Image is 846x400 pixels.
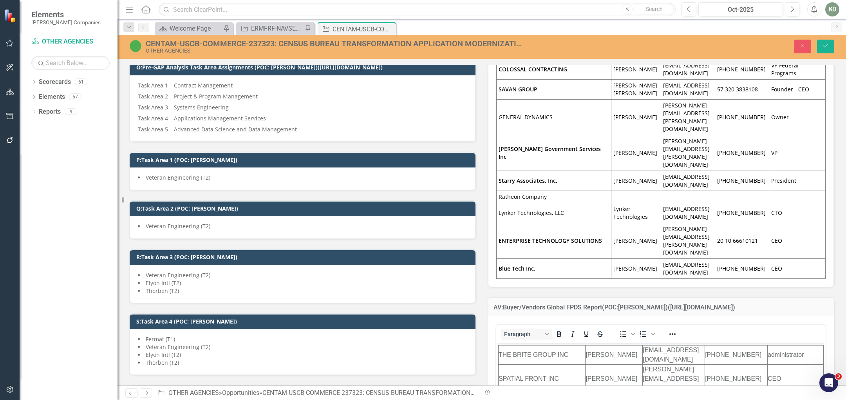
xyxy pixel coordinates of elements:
[138,82,467,91] p: Task Area 1 – Contract Management
[504,331,542,337] span: Paragraph
[168,389,219,396] a: OTHER AGENCIES
[89,127,146,156] td: [PERSON_NAME]
[39,107,61,116] a: Reports
[136,157,472,163] h3: P:Task Area 1 (POC: [PERSON_NAME])
[566,329,579,340] button: Italic
[78,45,84,52] img: tab_keywords_by_traffic_grey.svg
[146,222,210,230] span: Veteran Engineering (T2)
[634,4,674,15] button: Search
[666,329,679,340] button: Reveal or hide additional toolbar items
[333,24,394,34] div: CENTAM-USCB-COMMERCE-237323: CENSUS BUREAU TRANSFORMATION APPLICATION MODERNIZATION (CENTAM) SEPT...
[262,389,629,396] div: CENTAM-USCB-COMMERCE-237323: CENSUS BUREAU TRANSFORMATION APPLICATION MODERNIZATION (CENTAM) SEPT...
[593,329,607,340] button: Strikethrough
[89,89,146,108] td: [PERSON_NAME]
[39,93,65,102] a: Elements
[138,91,467,102] p: Task Area 2 – Project & Program Management
[136,64,472,70] h3: O:Pre-GAP Analysis Task Area Assignments (POC: [PERSON_NAME])([URL][DOMAIN_NAME])
[499,265,535,272] strong: Blue Tech Inc.
[769,99,826,135] td: Owner
[209,22,271,50] td: [PHONE_NUMBER]
[715,258,769,278] td: [PHONE_NUMBER]
[31,19,101,25] small: [PERSON_NAME] Companies
[611,258,661,278] td: [PERSON_NAME]
[69,94,81,100] div: 57
[611,135,661,171] td: [PERSON_NAME]
[13,20,19,27] img: website_grey.svg
[136,254,472,260] h3: R:Task Area 3 (POC: [PERSON_NAME])
[89,69,146,89] td: [PERSON_NAME]
[2,127,89,156] td: ALETHIX
[769,258,826,278] td: CEO
[497,99,611,135] td: GENERAL DYNAMICS
[611,203,661,223] td: Lynker Technologies
[715,59,769,79] td: [PHONE_NUMBER]
[146,351,181,358] span: Elyon Intl (T2)
[271,89,327,108] td: Principal Consultant/CTO
[146,343,210,351] span: Veteran Engineering (T2)
[661,223,715,258] td: [PERSON_NAME][EMAIL_ADDRESS][PERSON_NAME][DOMAIN_NAME]
[222,389,259,396] a: Opportunities
[2,89,89,108] td: BTC TECHNOLOGIES
[661,135,715,171] td: [PERSON_NAME][EMAIL_ADDRESS][PERSON_NAME][DOMAIN_NAME]
[209,127,271,156] td: [PHONE_NUMBER]
[4,9,18,23] img: ClearPoint Strategy
[138,102,467,113] p: Task Area 3 – Systems Engineering
[138,113,467,124] p: Task Area 4 – Applications Management Services
[31,10,101,19] span: Elements
[136,318,472,324] h3: S:Task Area 4 (POC: [PERSON_NAME])
[30,46,70,51] div: Domain Overview
[271,127,327,156] td: Senior Manager
[271,2,327,22] td: administrator
[146,271,210,279] span: Veteran Engineering (T2)
[159,3,676,16] input: Search ClearPoint...
[499,237,602,244] strong: ENTERPRISE TECHNOLOGY SOLUTIONS
[580,329,593,340] button: Underline
[89,108,146,127] td: [PERSON_NAME]
[819,373,838,392] iframe: Intercom live chat
[136,205,472,211] h3: Q:Task Area 2 (POC: [PERSON_NAME])
[2,108,89,127] td: EPIK SOLUTIONS.
[661,99,715,135] td: [PERSON_NAME][EMAIL_ADDRESS][PERSON_NAME][DOMAIN_NAME]
[146,127,209,156] td: [EMAIL_ADDRESS][PERSON_NAME][DOMAIN_NAME]
[146,335,175,343] span: Fermat (T1)
[611,99,661,135] td: [PERSON_NAME]
[271,69,327,89] td: CEO
[661,59,715,79] td: [EMAIL_ADDRESS][DOMAIN_NAME]
[138,124,467,133] p: Task Area 5 – Advanced Data Science and Data Management
[701,5,780,15] div: Oct-2025
[825,2,839,16] div: KD
[497,203,611,223] td: Lynker Technologies, LLC
[715,99,769,135] td: [PHONE_NUMBER]
[611,59,661,79] td: [PERSON_NAME]
[89,2,146,22] td: [PERSON_NAME]
[497,191,611,203] td: Ratheon Company
[616,329,636,340] div: Bullet list
[2,69,89,89] td: HARMONIA HOLDINGS GROUP
[209,69,271,89] td: [PHONE_NUMBER]
[499,177,557,184] strong: Starry Associates, Inc.
[499,145,601,160] strong: [PERSON_NAME] Government Services Inc
[501,329,552,340] button: Block Paragraph
[715,223,769,258] td: 20 10 66610121
[31,37,110,46] a: OTHER AGENCIES
[661,79,715,99] td: [EMAIL_ADDRESS][DOMAIN_NAME]
[209,89,271,108] td: [PHONE_NUMBER]
[769,79,826,99] td: Founder - CEO
[146,287,179,295] span: Thorben (T2)
[2,2,89,22] td: THE BRITE GROUP INC
[661,203,715,223] td: [EMAIL_ADDRESS][DOMAIN_NAME]
[271,50,327,69] td: Director of Communications
[209,2,271,22] td: [PHONE_NUMBER]
[39,78,71,87] a: Scorecards
[31,56,110,70] input: Search Below...
[146,174,210,181] span: Veteran Engineering (T2)
[146,69,209,89] td: [EMAIL_ADDRESS][DOMAIN_NAME]
[715,203,769,223] td: [PHONE_NUMBER]
[769,59,826,79] td: VP Federal Programs
[129,40,142,52] img: Active
[209,108,271,127] td: [PHONE_NUMBER]
[499,65,567,73] strong: COLOSSAL CONTRACTING
[146,89,209,108] td: [EMAIL_ADDRESS][DOMAIN_NAME]
[238,24,303,33] a: ERMFRF-NAVSEA-GSAMAS-249488: ENTERPRISE RISK MANAGEMENT FRAMEWORK REVIEW FACTORY (RMF)
[157,389,476,398] div: » »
